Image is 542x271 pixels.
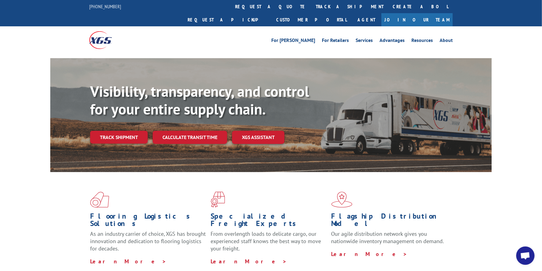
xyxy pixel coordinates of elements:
h1: Flagship Distribution Model [331,213,447,230]
a: Request a pickup [183,13,272,26]
a: Services [356,38,373,45]
p: From overlength loads to delicate cargo, our experienced staff knows the best way to move your fr... [211,230,326,258]
a: Calculate transit time [153,131,227,144]
a: XGS ASSISTANT [232,131,284,144]
a: About [440,38,453,45]
a: Learn More > [90,258,166,265]
h1: Flooring Logistics Solutions [90,213,206,230]
a: Join Our Team [381,13,453,26]
a: For Retailers [322,38,349,45]
a: For [PERSON_NAME] [271,38,315,45]
a: Customer Portal [272,13,351,26]
a: Resources [411,38,433,45]
img: xgs-icon-flagship-distribution-model-red [331,192,353,208]
a: Track shipment [90,131,148,144]
a: Learn More > [331,250,408,258]
span: Our agile distribution network gives you nationwide inventory management on demand. [331,230,444,245]
a: [PHONE_NUMBER] [89,3,121,9]
a: Advantages [380,38,405,45]
div: Open chat [516,247,535,265]
img: xgs-icon-focused-on-flooring-red [211,192,225,208]
a: Learn More > [211,258,287,265]
span: As an industry carrier of choice, XGS has brought innovation and dedication to flooring logistics... [90,230,206,252]
h1: Specialized Freight Experts [211,213,326,230]
img: xgs-icon-total-supply-chain-intelligence-red [90,192,109,208]
a: Agent [351,13,381,26]
b: Visibility, transparency, and control for your entire supply chain. [90,82,309,119]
